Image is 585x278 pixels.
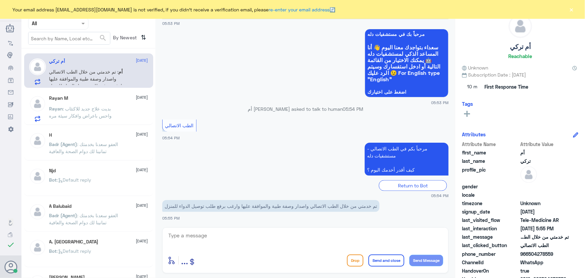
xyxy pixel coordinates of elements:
img: defaultAdmin.png [29,58,46,75]
span: [DATE] [136,57,148,63]
button: × [568,6,575,13]
span: Attribute Name [462,141,519,148]
span: [DATE] [136,202,148,208]
input: Search by Name, Local etc… [28,32,110,44]
h5: H [49,132,52,138]
button: ... [181,253,188,268]
span: gender [462,183,519,190]
span: By Newest [110,32,138,45]
span: HandoverOn [462,267,519,274]
h5: Njd [49,168,56,174]
span: أم [119,69,123,75]
img: defaultAdmin.png [509,15,532,38]
p: أم [PERSON_NAME] asked to talk to human [162,105,449,112]
span: 05:54 PM [431,193,449,198]
span: تم خدمتي من خلال الطب الاتصالي واصدار وصفة طبية والموافقة عليها وارغب برفع طلب توصيل الدواء للمنزل [520,233,569,240]
span: مرحباً بك في مستشفيات دله [367,32,446,37]
span: last_interaction [462,225,519,232]
span: [DATE] [136,131,148,137]
span: : Default reply [57,248,92,254]
span: : العفو سعدنا بخدمتك تمانينا لك دوام الصحة والعافية [49,213,118,225]
span: 05:53 PM [431,100,449,105]
span: last_clicked_button [462,242,519,249]
button: Avatar [4,261,17,273]
p: 13/8/2025, 5:54 PM [365,143,449,176]
span: أم [520,149,569,156]
span: : Default reply [57,177,92,183]
span: Badr (Agent) [49,141,77,147]
span: 05:54 PM [162,136,180,140]
span: signup_date [462,208,519,215]
span: Badr (Agent) [49,213,77,218]
i: ⇅ [141,32,147,43]
span: Subscription Date : [DATE] [462,71,578,78]
a: re-enter your email address [269,7,330,12]
span: null [520,191,569,198]
h6: Attributes [462,131,486,137]
button: Drop [347,254,363,267]
img: defaultAdmin.png [520,166,537,183]
span: 2024-12-01T10:59:33.369Z [520,208,569,215]
span: ChannelId [462,259,519,266]
h6: Tags [462,101,473,107]
span: last_message [462,233,519,240]
span: [DATE] [136,167,148,173]
span: 2 [520,259,569,266]
img: defaultAdmin.png [29,239,46,256]
p: 13/8/2025, 5:55 PM [162,200,379,212]
span: Unknown [520,200,569,207]
span: الطب الاتصالي [165,123,194,128]
h5: A Balubaid [49,203,72,209]
img: defaultAdmin.png [29,95,46,112]
span: search [99,34,107,42]
span: : تم خدمتي من خلال الطب الاتصالي واصدار وصفة طبية والموافقة عليها وارغب برفع طلب توصيل الدواء للمنزل [49,69,125,89]
span: timezone [462,200,519,207]
span: null [520,183,569,190]
span: Unknown [462,64,488,71]
span: سعداء بتواجدك معنا اليوم 👋 أنا المساعد الذكي لمستشفيات دله 🤖 يمكنك الاختيار من القائمة التالية أو... [367,44,446,82]
span: First Response Time [484,83,528,90]
span: 05:55 PM [162,216,180,220]
span: phone_number [462,250,519,258]
img: defaultAdmin.png [29,132,46,149]
span: Bot [49,177,57,183]
span: الطب الاتصالي [520,242,569,249]
h6: Reachable [508,53,532,59]
span: 966504278559 [520,250,569,258]
span: 10 m [462,81,482,93]
span: last_name [462,157,519,165]
span: Rayan [49,106,63,111]
span: Bot [49,248,57,254]
div: Return to Bot [379,180,447,191]
span: 05:53 PM [162,21,180,26]
h5: أم تركي [49,58,65,64]
span: profile_pic [462,166,519,182]
i: check [7,241,15,249]
span: تركي [520,157,569,165]
span: first_name [462,149,519,156]
span: 2025-08-13T14:55:19.256Z [520,225,569,232]
span: true [520,267,569,274]
img: defaultAdmin.png [29,203,46,220]
button: search [99,33,107,44]
span: [DATE] [136,238,148,244]
span: Tele-Medicine AR [520,217,569,224]
span: Your email address [EMAIL_ADDRESS][DOMAIN_NAME] is not verified, if you didn't receive a verifica... [13,6,336,13]
h5: Rayan M [49,95,68,101]
span: 05:54 PM [343,106,363,112]
span: اضغط على اختيارك [367,89,446,95]
button: Send Message [409,255,443,266]
h5: أم تركي [510,43,531,51]
span: last_visited_flow [462,217,519,224]
span: : بديت علاج جديد للاكتئاب واحس باعراض وافكار سيئة مره [49,106,112,119]
span: [DATE] [136,94,148,100]
h5: A. Turki [49,239,99,245]
span: : العفو سعدنا بخدمتك تمانينا لك دوام الصحة والعافية [49,141,118,154]
span: ... [181,254,188,266]
span: Attribute Value [520,141,569,148]
button: Send and close [368,254,404,267]
img: defaultAdmin.png [29,168,46,185]
span: locale [462,191,519,198]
